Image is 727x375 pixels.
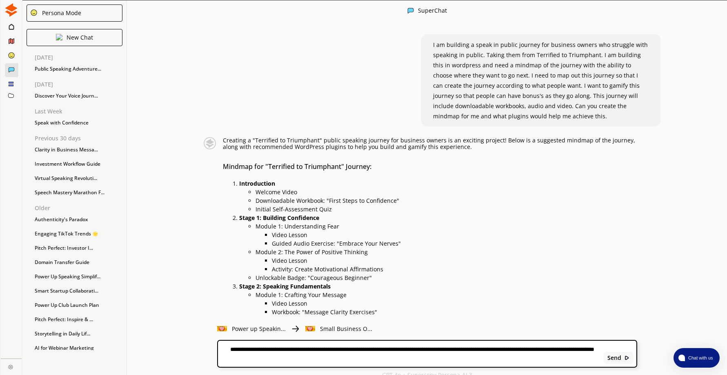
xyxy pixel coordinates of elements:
p: Creating a "Terrified to Triumphant" public speaking journey for business owners is an exciting p... [223,137,637,150]
div: Investment Workflow Guide [31,158,127,170]
p: Initial Self-Assessment Quiz [256,206,637,213]
p: Video Lesson [272,300,637,307]
div: Pitch Perfect: Investor I... [31,242,127,254]
div: Speech Mastery Marathon F... [31,186,127,199]
img: Close [217,324,227,334]
span: I am building a speak in public journey for business owners who struggle with speaking in public.... [433,41,648,120]
a: Close [1,359,22,373]
div: Power Up Club Launch Plan [31,299,127,311]
p: Module 1: Understanding Fear [256,223,637,230]
div: Speak with Confidence [31,117,127,129]
div: Smart Startup Collaborati... [31,285,127,297]
div: Clarity in Business Messa... [31,144,127,156]
div: Engaging TikTok Trends 🌟 [31,228,127,240]
p: Video Lesson [272,257,637,264]
div: Virtual Speaking Revoluti... [31,172,127,184]
p: Unlockable Badge: "Courageous Beginner" [256,275,637,281]
p: Module 1: Crafting Your Message [256,292,637,298]
p: Last Week [35,108,127,115]
p: Downloadable Workbook: "First Steps to Confidence" [256,197,637,204]
button: atlas-launcher [674,348,720,368]
strong: Stage 1: Building Confidence [239,214,319,222]
span: Chat with us [685,355,715,361]
p: Workbook: "Message Clarity Exercises" [272,309,637,315]
img: Close [291,324,300,334]
div: SuperChat [418,7,447,15]
img: Close [8,364,13,369]
strong: Stage 2: Speaking Fundamentals [239,282,331,290]
img: Close [30,9,38,16]
div: Storytelling in Daily Lif... [31,328,127,340]
p: Older [35,205,127,211]
img: Close [201,137,219,149]
img: Close [407,7,414,14]
img: Close [305,324,315,334]
div: Power Up Speaking Simplif... [31,271,127,283]
div: Discover Your Voice Journ... [31,90,127,102]
p: Guided Audio Exercise: "Embrace Your Nerves" [272,240,637,247]
div: Domain Transfer Guide [31,256,127,268]
p: Previous 30 days [35,135,127,142]
div: AI for Webinar Marketing [31,342,127,354]
div: Public Speaking Adventure... [31,63,127,75]
p: Module 2: The Power of Positive Thinking [256,249,637,255]
p: [DATE] [35,81,127,88]
p: Small Business O... [320,326,372,332]
b: Send [607,355,621,361]
img: Close [624,355,630,361]
p: Welcome Video [256,189,637,195]
p: Power up Speakin... [232,326,286,332]
p: Video Lesson [272,232,637,238]
div: Authenticity's Paradox [31,213,127,226]
h3: Mindmap for "Terrified to Triumphant" Journey: [223,160,637,173]
p: New Chat [67,34,93,41]
img: Close [56,34,62,40]
strong: Introduction [239,180,275,187]
div: Pitch Perfect: Inspire & ... [31,313,127,326]
img: Close [4,3,18,17]
p: Activity: Create Motivational Affirmations [272,266,637,273]
div: Persona Mode [39,10,81,16]
p: [DATE] [35,54,127,61]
